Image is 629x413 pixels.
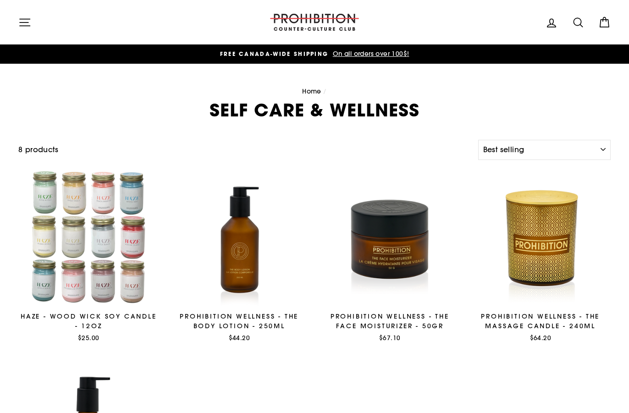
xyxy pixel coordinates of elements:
[18,101,611,119] h1: SELF CARE & WELLNESS
[220,50,329,58] span: FREE CANADA-WIDE SHIPPING
[269,14,360,31] img: PROHIBITION COUNTER-CULTURE CLUB
[320,333,460,342] div: $67.10
[18,333,159,342] div: $25.00
[169,333,310,342] div: $44.20
[320,167,460,346] a: Prohibition Wellness - The Face Moisturizer - 50GR$67.10
[169,312,310,331] div: Prohibition Wellness - The Body Lotion - 250ML
[18,87,611,97] nav: breadcrumbs
[470,312,611,331] div: Prohibition Wellness - The Massage Candle - 240ML
[21,49,608,59] a: FREE CANADA-WIDE SHIPPING On all orders over 100$!
[302,87,321,95] a: Home
[18,167,159,346] a: Haze - Wood Wick Soy Candle - 12oz$25.00
[320,312,460,331] div: Prohibition Wellness - The Face Moisturizer - 50GR
[331,50,409,58] span: On all orders over 100$!
[470,333,611,342] div: $64.20
[18,144,475,156] div: 8 products
[323,87,326,95] span: /
[169,167,310,346] a: Prohibition Wellness - The Body Lotion - 250ML$44.20
[18,312,159,331] div: Haze - Wood Wick Soy Candle - 12oz
[470,167,611,346] a: Prohibition Wellness - The Massage Candle - 240ML$64.20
